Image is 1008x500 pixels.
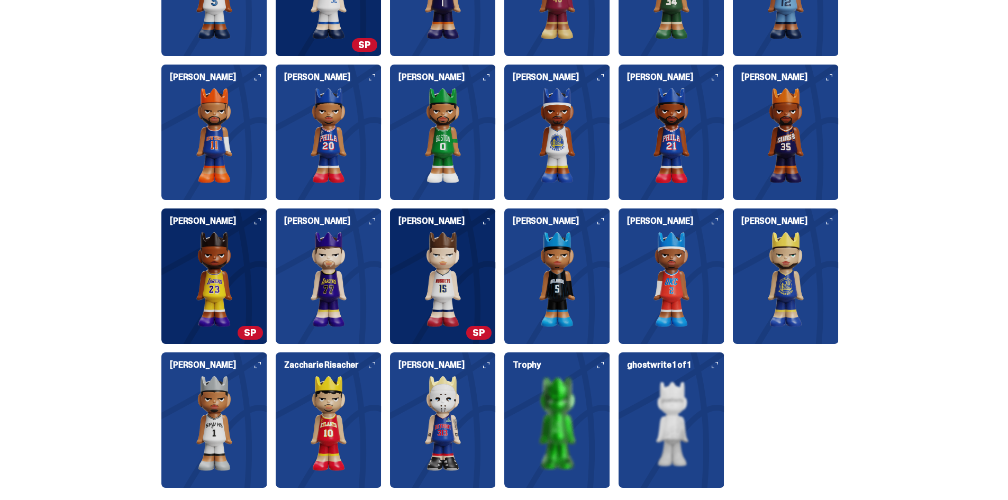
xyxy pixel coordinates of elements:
[170,73,267,81] h6: [PERSON_NAME]
[466,326,492,340] span: SP
[170,361,267,369] h6: [PERSON_NAME]
[284,217,382,225] h6: [PERSON_NAME]
[170,217,267,225] h6: [PERSON_NAME]
[276,376,382,471] img: card image
[161,232,267,327] img: card image
[398,73,496,81] h6: [PERSON_NAME]
[161,88,267,183] img: card image
[733,88,839,183] img: card image
[619,88,724,183] img: card image
[390,376,496,471] img: card image
[741,73,839,81] h6: [PERSON_NAME]
[352,38,377,52] span: SP
[741,217,839,225] h6: [PERSON_NAME]
[619,376,724,471] img: card image
[513,217,610,225] h6: [PERSON_NAME]
[390,88,496,183] img: card image
[161,376,267,471] img: card image
[513,361,610,369] h6: Trophy
[504,88,610,183] img: card image
[513,73,610,81] h6: [PERSON_NAME]
[504,376,610,471] img: card image
[238,326,263,340] span: SP
[284,361,382,369] h6: Zaccharie Risacher
[627,73,724,81] h6: [PERSON_NAME]
[627,217,724,225] h6: [PERSON_NAME]
[627,361,724,369] h6: ghostwrite 1 of 1
[504,232,610,327] img: card image
[398,361,496,369] h6: [PERSON_NAME]
[276,88,382,183] img: card image
[733,232,839,327] img: card image
[276,232,382,327] img: card image
[390,232,496,327] img: card image
[619,232,724,327] img: card image
[284,73,382,81] h6: [PERSON_NAME]
[398,217,496,225] h6: [PERSON_NAME]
